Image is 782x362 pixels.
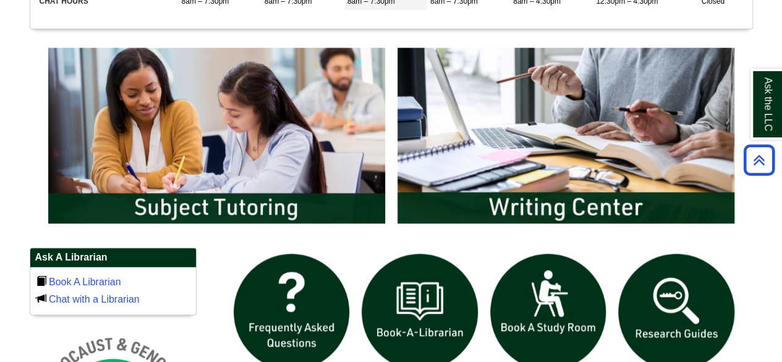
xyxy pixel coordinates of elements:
[30,248,196,267] h2: Ask A Librarian
[49,294,140,304] a: Chat with a Librarian
[49,277,121,287] a: Book A Librarian
[42,41,391,230] img: Subject Tutoring Information
[42,41,741,235] div: slideshow
[391,41,741,230] img: Writing Center Information
[739,152,779,168] a: Back to Top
